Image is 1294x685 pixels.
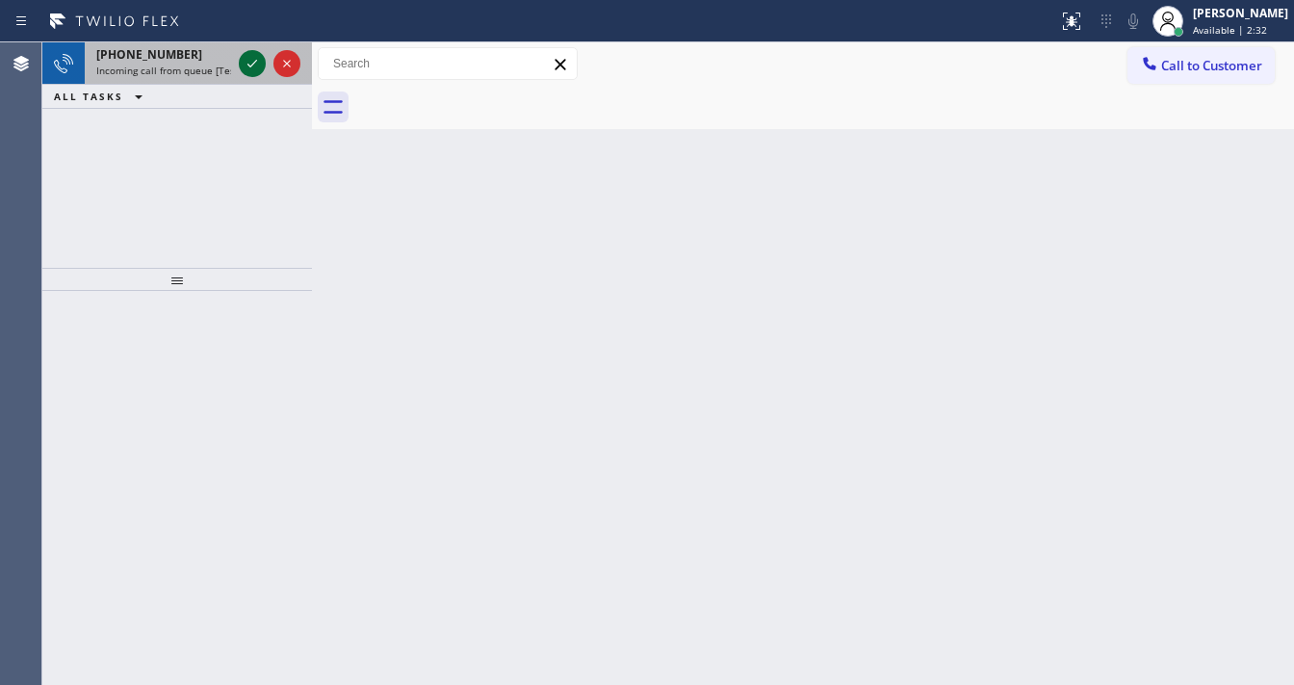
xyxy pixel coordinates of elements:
[54,90,123,103] span: ALL TASKS
[1193,5,1288,21] div: [PERSON_NAME]
[1193,23,1267,37] span: Available | 2:32
[319,48,577,79] input: Search
[273,50,300,77] button: Reject
[1161,57,1262,74] span: Call to Customer
[96,64,256,77] span: Incoming call from queue [Test] All
[239,50,266,77] button: Accept
[1120,8,1147,35] button: Mute
[1127,47,1275,84] button: Call to Customer
[42,85,162,108] button: ALL TASKS
[96,46,202,63] span: [PHONE_NUMBER]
